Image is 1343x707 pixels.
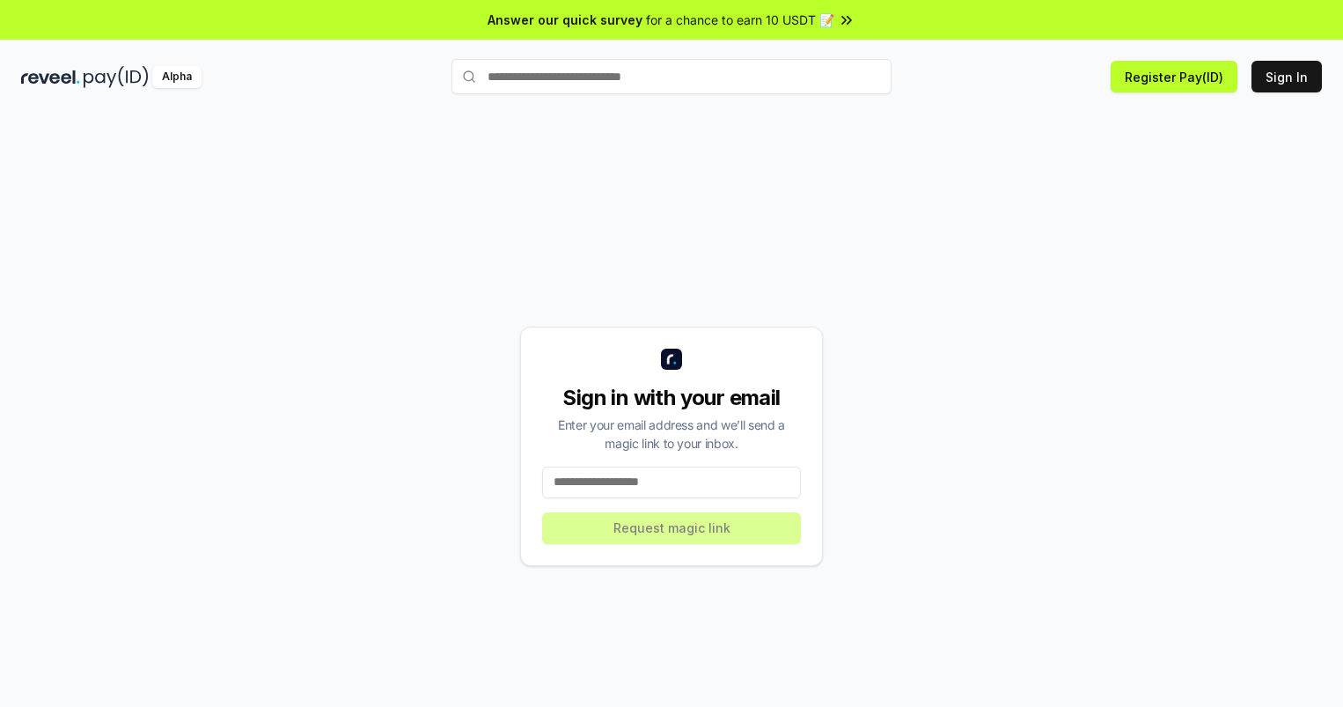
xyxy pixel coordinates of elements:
div: Enter your email address and we’ll send a magic link to your inbox. [542,416,801,453]
img: pay_id [84,66,149,88]
span: Answer our quick survey [488,11,642,29]
span: for a chance to earn 10 USDT 📝 [646,11,834,29]
button: Register Pay(ID) [1111,61,1237,92]
div: Alpha [152,66,202,88]
img: reveel_dark [21,66,80,88]
div: Sign in with your email [542,384,801,412]
img: logo_small [661,349,682,370]
button: Sign In [1251,61,1322,92]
